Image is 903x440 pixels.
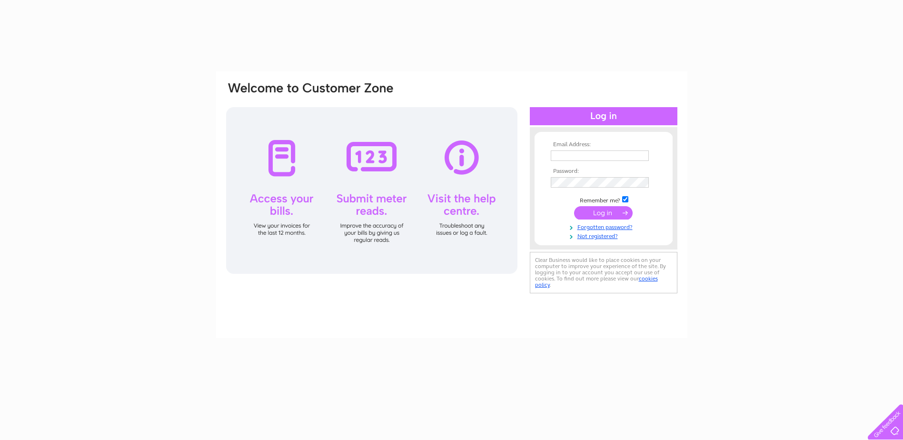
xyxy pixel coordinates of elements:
[548,168,659,175] th: Password:
[530,252,677,293] div: Clear Business would like to place cookies on your computer to improve your experience of the sit...
[551,231,659,240] a: Not registered?
[551,222,659,231] a: Forgotten password?
[548,141,659,148] th: Email Address:
[574,206,633,220] input: Submit
[535,275,658,288] a: cookies policy
[548,195,659,204] td: Remember me?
